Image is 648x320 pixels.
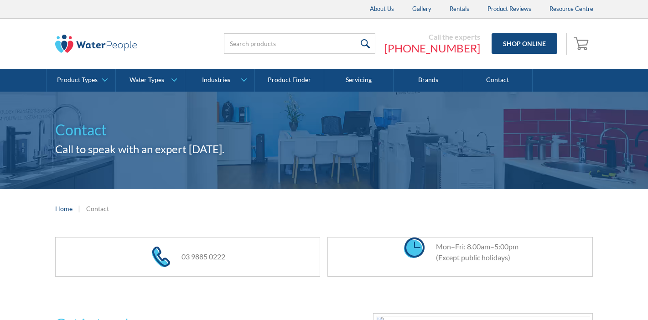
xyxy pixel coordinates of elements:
[55,204,73,213] a: Home
[492,33,557,54] a: Shop Online
[185,69,254,92] a: Industries
[571,33,593,55] a: Open empty cart
[384,32,480,41] div: Call the experts
[55,35,137,53] img: The Water People
[77,203,82,214] div: |
[574,36,591,51] img: shopping cart
[116,69,185,92] a: Water Types
[384,41,480,55] a: [PHONE_NUMBER]
[181,252,225,261] a: 03 9885 0222
[202,76,230,84] div: Industries
[427,241,518,263] div: Mon–Fri: 8.00am–5:00pm (Except public holidays)
[324,69,394,92] a: Servicing
[130,76,164,84] div: Water Types
[55,119,593,141] h1: Contact
[404,237,425,258] img: clock icon
[255,69,324,92] a: Product Finder
[224,33,375,54] input: Search products
[57,76,98,84] div: Product Types
[463,69,533,92] a: Contact
[55,141,593,157] h2: Call to speak with an expert [DATE].
[394,69,463,92] a: Brands
[47,69,115,92] a: Product Types
[86,204,109,213] div: Contact
[152,247,170,267] img: phone icon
